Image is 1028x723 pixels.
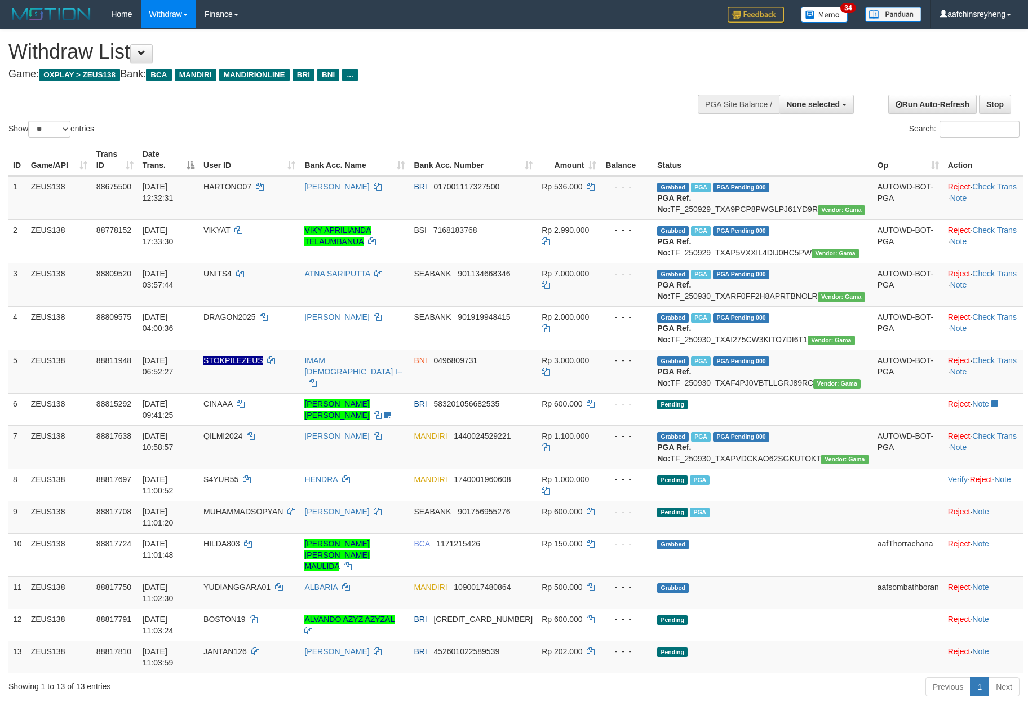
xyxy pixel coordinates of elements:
[304,182,369,191] a: [PERSON_NAME]
[657,237,691,257] b: PGA Ref. No:
[143,226,174,246] span: [DATE] 17:33:30
[950,280,967,289] a: Note
[821,455,869,464] span: Vendor URL: https://trx31.1velocity.biz
[972,539,989,548] a: Note
[433,226,477,235] span: Copy 7168183768 to clipboard
[948,431,971,440] a: Reject
[657,270,689,279] span: Grabbed
[433,399,499,408] span: Copy 583201056682535 to clipboard
[203,615,245,624] span: BOSTON19
[972,399,989,408] a: Note
[26,609,92,641] td: ZEUS138
[972,507,989,516] a: Note
[948,507,971,516] a: Reject
[26,306,92,350] td: ZEUS138
[8,676,420,692] div: Showing 1 to 13 of 13 entries
[691,270,711,279] span: Marked by aafkaynarin
[909,121,1020,138] label: Search:
[948,312,971,321] a: Reject
[605,581,648,593] div: - - -
[203,431,242,440] span: QILMI2024
[972,615,989,624] a: Note
[948,539,971,548] a: Reject
[8,533,26,576] td: 10
[96,583,131,592] span: 88817750
[143,269,174,289] span: [DATE] 03:57:44
[542,475,589,484] span: Rp 1.000.000
[948,269,971,278] a: Reject
[203,182,251,191] span: HARTONO07
[873,263,943,306] td: AUTOWD-BOT-PGA
[950,237,967,246] a: Note
[542,539,582,548] span: Rp 150.000
[948,182,971,191] a: Reject
[8,41,674,63] h1: Withdraw List
[433,615,533,624] span: Copy 670201046621531 to clipboard
[143,356,174,376] span: [DATE] 06:52:27
[950,443,967,452] a: Note
[948,399,971,408] a: Reject
[873,425,943,469] td: AUTOWD-BOT-PGA
[26,576,92,609] td: ZEUS138
[994,475,1011,484] a: Note
[96,399,131,408] span: 88815292
[454,431,511,440] span: Copy 1440024529221 to clipboard
[873,306,943,350] td: AUTOWD-BOT-PGA
[203,399,232,408] span: CINAAA
[342,69,357,81] span: ...
[28,121,70,138] select: Showentries
[786,100,840,109] span: None selected
[873,219,943,263] td: AUTOWD-BOT-PGA
[203,269,232,278] span: UNITS4
[972,226,1017,235] a: Check Trans
[690,508,710,517] span: Marked by aafchomsokheang
[943,219,1023,263] td: · ·
[8,121,94,138] label: Show entries
[653,350,873,393] td: TF_250930_TXAF4PJ0VBTLLGRJ89RC
[713,226,769,236] span: PGA Pending
[26,501,92,533] td: ZEUS138
[304,475,337,484] a: HENDRA
[943,306,1023,350] td: · ·
[713,313,769,323] span: PGA Pending
[972,269,1017,278] a: Check Trans
[96,647,131,656] span: 88817810
[948,475,968,484] a: Verify
[943,609,1023,641] td: ·
[317,69,339,81] span: BNI
[940,121,1020,138] input: Search:
[713,356,769,366] span: PGA Pending
[8,393,26,425] td: 6
[605,355,648,366] div: - - -
[950,324,967,333] a: Note
[8,425,26,469] td: 7
[818,292,865,302] span: Vendor URL: https://trx31.1velocity.biz
[304,507,369,516] a: [PERSON_NAME]
[143,431,174,452] span: [DATE] 10:58:57
[873,533,943,576] td: aafThorrachana
[948,647,971,656] a: Reject
[26,263,92,306] td: ZEUS138
[691,183,711,192] span: Marked by aaftrukkakada
[948,615,971,624] a: Reject
[203,647,247,656] span: JANTAN126
[175,69,216,81] span: MANDIRI
[657,583,689,593] span: Grabbed
[199,144,300,176] th: User ID: activate to sort column ascending
[26,393,92,425] td: ZEUS138
[436,539,480,548] span: Copy 1171215426 to clipboard
[653,176,873,220] td: TF_250929_TXA9PCP8PWGLPJ61YD9R
[92,144,138,176] th: Trans ID: activate to sort column ascending
[414,647,427,656] span: BRI
[454,583,511,592] span: Copy 1090017480864 to clipboard
[414,583,447,592] span: MANDIRI
[143,583,174,603] span: [DATE] 11:02:30
[808,336,855,345] span: Vendor URL: https://trx31.1velocity.biz
[657,443,691,463] b: PGA Ref. No:
[713,270,769,279] span: PGA Pending
[925,677,971,696] a: Previous
[96,312,131,321] span: 88809575
[691,313,711,323] span: Marked by aafkaynarin
[39,69,120,81] span: OXPLAY > ZEUS138
[542,356,589,365] span: Rp 3.000.000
